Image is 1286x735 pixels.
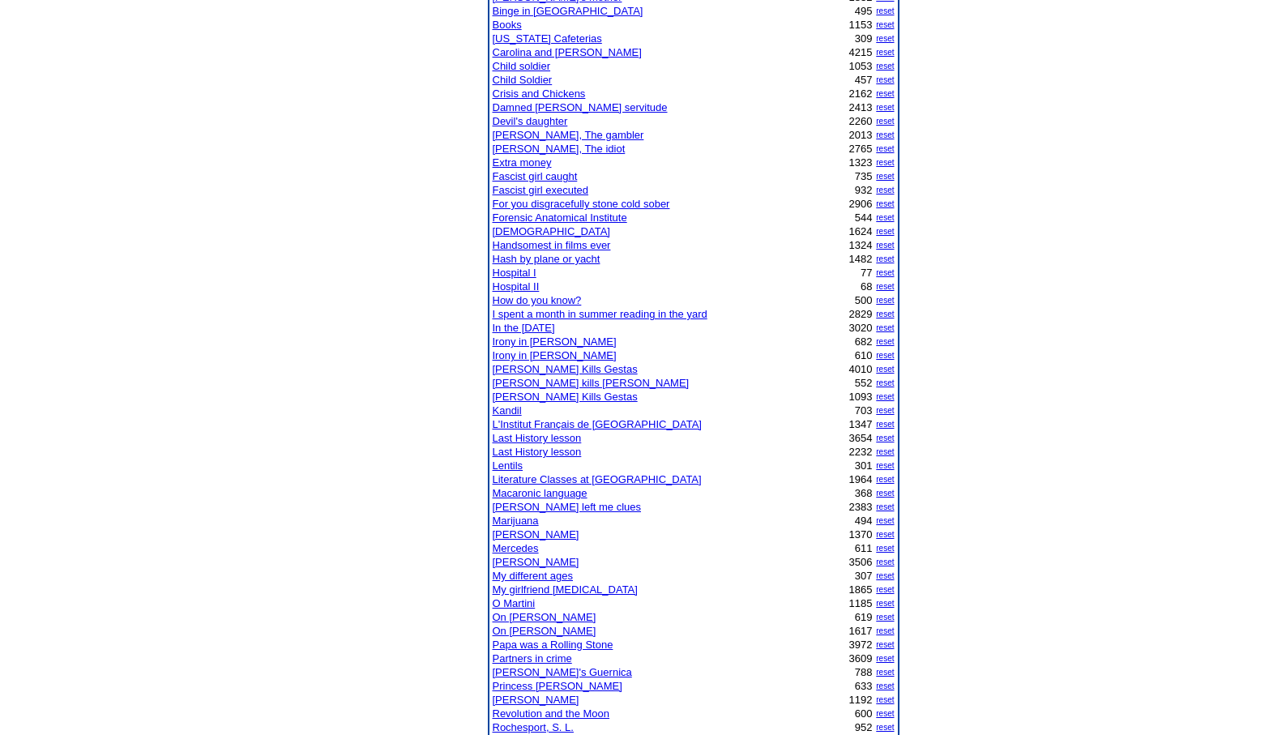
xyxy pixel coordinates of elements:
[876,282,894,291] a: reset
[876,475,894,484] a: reset
[876,654,894,663] a: reset
[876,489,894,498] a: reset
[876,613,894,622] a: reset
[876,75,894,84] a: reset
[849,432,873,444] font: 3654
[493,308,707,320] a: I spent a month in summer reading in the yard
[493,680,622,692] a: Princess [PERSON_NAME]
[876,89,894,98] a: reset
[876,723,894,732] a: reset
[493,198,670,210] a: For you disgracefully stone cold sober
[876,544,894,553] a: reset
[876,103,894,112] a: reset
[493,473,702,485] a: Literature Classes at [GEOGRAPHIC_DATA]
[876,530,894,539] a: reset
[849,473,873,485] font: 1964
[876,323,894,332] a: reset
[849,19,873,31] font: 1153
[493,349,617,361] a: Irony in [PERSON_NAME]
[861,267,872,279] font: 77
[849,156,873,169] font: 1323
[855,570,873,582] font: 307
[876,158,894,167] a: reset
[493,143,626,155] a: [PERSON_NAME], The idiot
[493,115,568,127] a: Devil's daughter
[493,391,638,403] a: [PERSON_NAME] Kills Gestas
[493,239,611,251] a: Handsomest in films ever
[493,253,600,265] a: Hash by plane or yacht
[876,392,894,401] a: reset
[493,19,522,31] a: Books
[855,74,873,86] font: 457
[876,709,894,718] a: reset
[493,515,539,527] a: Marijuana
[876,682,894,690] a: reset
[849,143,873,155] font: 2765
[493,129,644,141] a: [PERSON_NAME], The gambler
[493,377,690,389] a: [PERSON_NAME] kills [PERSON_NAME]
[849,46,873,58] font: 4215
[849,363,873,375] font: 4010
[493,60,551,72] a: Child soldier
[493,528,579,541] a: [PERSON_NAME]
[855,611,873,623] font: 619
[493,721,574,733] a: Rochesport, S. L.
[493,294,582,306] a: How do you know?
[876,62,894,71] a: reset
[493,446,582,458] a: Last History lesson
[849,625,873,637] font: 1617
[493,363,638,375] a: [PERSON_NAME] Kills Gestas
[849,597,873,609] font: 1185
[493,652,572,664] a: Partners in crime
[855,487,873,499] font: 368
[876,172,894,181] a: reset
[876,48,894,57] a: reset
[493,459,523,472] a: Lentils
[493,32,602,45] a: [US_STATE] Cafeterias
[855,5,873,17] font: 495
[876,406,894,415] a: reset
[849,501,873,513] font: 2383
[849,583,873,596] font: 1865
[493,570,573,582] a: My different ages
[855,170,873,182] font: 735
[876,434,894,442] a: reset
[876,447,894,456] a: reset
[493,639,613,651] a: Papa was a Rolling Stone
[876,461,894,470] a: reset
[493,280,540,293] a: Hospital II
[876,227,894,236] a: reset
[493,225,610,237] a: [DEMOGRAPHIC_DATA]
[493,335,617,348] a: Irony in [PERSON_NAME]
[849,129,873,141] font: 2013
[876,351,894,360] a: reset
[849,446,873,458] font: 2232
[876,337,894,346] a: reset
[876,144,894,153] a: reset
[493,432,582,444] a: Last History lesson
[849,391,873,403] font: 1093
[876,241,894,250] a: reset
[876,365,894,374] a: reset
[493,156,552,169] a: Extra money
[493,666,632,678] a: [PERSON_NAME]'s Guernica
[876,117,894,126] a: reset
[876,640,894,649] a: reset
[876,20,894,29] a: reset
[493,556,579,568] a: [PERSON_NAME]
[876,378,894,387] a: reset
[493,267,536,279] a: Hospital I
[855,32,873,45] font: 309
[876,213,894,222] a: reset
[876,571,894,580] a: reset
[876,34,894,43] a: reset
[493,88,586,100] a: Crisis and Chickens
[849,322,873,334] font: 3020
[876,585,894,594] a: reset
[493,707,610,720] a: Revolution and the Moon
[493,611,596,623] a: On [PERSON_NAME]
[493,5,643,17] a: Binge in [GEOGRAPHIC_DATA]
[855,680,873,692] font: 633
[876,199,894,208] a: reset
[855,335,873,348] font: 682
